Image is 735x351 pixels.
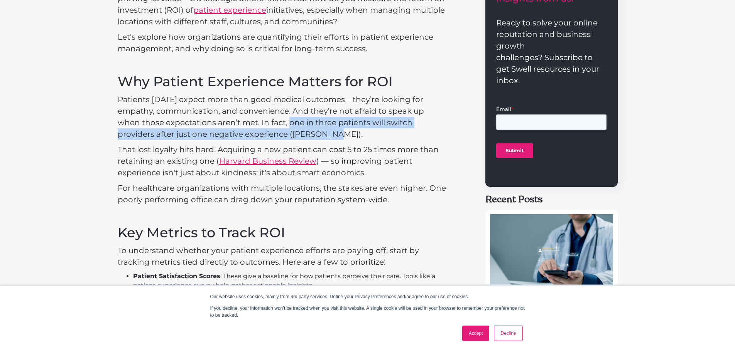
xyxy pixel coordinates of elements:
[462,326,490,341] a: Accept
[118,74,448,90] h3: Why Patient Experience Matters for ROI
[219,156,316,166] a: Harvard Business Review
[118,94,448,140] p: Patients [DATE] expect more than good medical outcomes—they’re looking for empathy, communication...
[118,225,448,241] h3: Key Metrics to Track ROI
[118,31,448,54] p: Let’s explore how organizations are quantifying their efforts in patient experience management, a...
[118,209,448,221] p: ‍
[496,105,607,171] iframe: Form 0
[133,272,448,290] li: : These give a baseline for how patients perceive their care. Tools like a patient experience sur...
[193,5,266,15] a: patient experience
[118,182,448,205] p: For healthcare organizations with multiple locations, the stakes are even higher. One poorly perf...
[494,326,522,341] a: Decline
[118,245,448,268] p: To understand whether your patient experience efforts are paying off, start by tracking metrics t...
[210,305,525,319] p: If you decline, your information won’t be tracked when you visit this website. A single cookie wi...
[496,17,607,86] p: Ready to solve your online reputation and business growth challenges? Subscribe to get Swell reso...
[118,144,448,178] p: That lost loyalty hits hard. Acquiring a new patient can cost 5 to 25 times more than retaining a...
[485,210,617,315] a: Why Online Reputation Is the New Word of Mouth for Healthcare Practices
[133,272,220,280] strong: Patient Satisfaction Scores
[485,193,617,206] h5: Recent Posts
[210,293,525,300] p: Our website uses cookies, mainly from 3rd party services. Define your Privacy Preferences and/or ...
[118,58,448,70] p: ‍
